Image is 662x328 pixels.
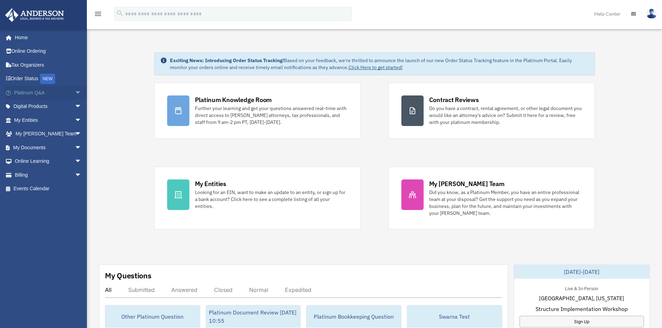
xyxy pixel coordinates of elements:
[75,154,89,169] span: arrow_drop_down
[3,8,66,22] img: Anderson Advisors Platinum Portal
[75,100,89,114] span: arrow_drop_down
[116,9,124,17] i: search
[646,9,657,19] img: User Pic
[195,95,272,104] div: Platinum Knowledge Room
[539,294,624,302] span: [GEOGRAPHIC_DATA], [US_STATE]
[40,74,55,84] div: NEW
[75,113,89,127] span: arrow_drop_down
[75,141,89,155] span: arrow_drop_down
[5,141,92,154] a: My Documentsarrow_drop_down
[307,305,401,328] div: Platinum Bookkeeping Question
[5,86,92,100] a: Platinum Q&Aarrow_drop_down
[389,167,595,229] a: My [PERSON_NAME] Team Did you know, as a Platinum Member, you have an entire professional team at...
[5,72,92,86] a: Order StatusNEW
[105,286,112,293] div: All
[429,189,582,217] div: Did you know, as a Platinum Member, you have an entire professional team at your disposal? Get th...
[536,305,628,313] span: Structure Implementation Workshop
[195,105,348,126] div: Further your learning and get your questions answered real-time with direct access to [PERSON_NAM...
[154,167,361,229] a: My Entities Looking for an EIN, want to make an update to an entity, or sign up for a bank accoun...
[407,305,502,328] div: Swarna Test
[389,83,595,139] a: Contract Reviews Do you have a contract, rental agreement, or other legal document you would like...
[5,168,92,182] a: Billingarrow_drop_down
[195,179,226,188] div: My Entities
[171,286,197,293] div: Answered
[5,58,92,72] a: Tax Organizers
[5,113,92,127] a: My Entitiesarrow_drop_down
[514,265,649,279] div: [DATE]-[DATE]
[5,182,92,196] a: Events Calendar
[429,95,479,104] div: Contract Reviews
[5,127,92,141] a: My [PERSON_NAME] Teamarrow_drop_down
[285,286,311,293] div: Expedited
[154,83,361,139] a: Platinum Knowledge Room Further your learning and get your questions answered real-time with dire...
[5,100,92,113] a: Digital Productsarrow_drop_down
[195,189,348,210] div: Looking for an EIN, want to make an update to an entity, or sign up for a bank account? Click her...
[94,12,102,18] a: menu
[170,57,284,64] strong: Exciting News: Introducing Order Status Tracking!
[429,105,582,126] div: Do you have a contract, rental agreement, or other legal document you would like an attorney's ad...
[170,57,589,71] div: Based on your feedback, we're thrilled to announce the launch of our new Order Status Tracking fe...
[105,305,200,328] div: Other Platinum Question
[206,305,301,328] div: Platinum Document Review [DATE] 10:55
[5,31,89,44] a: Home
[214,286,232,293] div: Closed
[75,168,89,182] span: arrow_drop_down
[94,10,102,18] i: menu
[105,270,152,281] div: My Questions
[559,284,604,292] div: Live & In-Person
[5,44,92,58] a: Online Ordering
[429,179,505,188] div: My [PERSON_NAME] Team
[75,86,89,100] span: arrow_drop_down
[128,286,155,293] div: Submitted
[75,127,89,141] span: arrow_drop_down
[349,64,403,70] a: Click Here to get started!
[249,286,268,293] div: Normal
[520,316,644,327] a: Sign Up
[5,154,92,168] a: Online Learningarrow_drop_down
